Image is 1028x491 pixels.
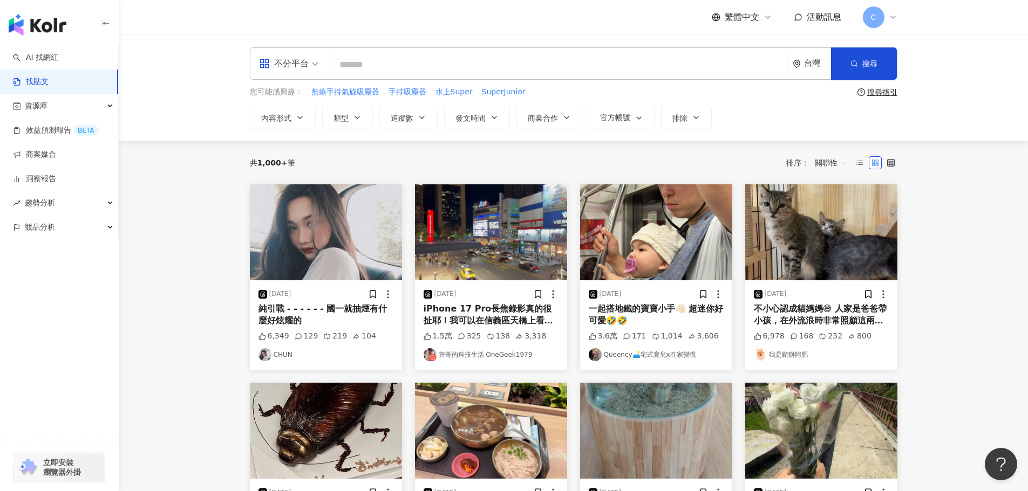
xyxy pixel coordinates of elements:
span: 水上Super [435,87,473,98]
span: 1,000+ [257,158,288,167]
span: 趨勢分析 [25,191,55,215]
span: 立即安裝 瀏覽器外掛 [43,458,81,477]
img: post-image [415,383,567,479]
span: C [871,11,876,23]
img: post-image [580,383,732,479]
div: 6,349 [258,331,289,342]
img: chrome extension [17,459,38,476]
button: SuperJunior [481,86,526,98]
a: searchAI 找網紅 [13,52,58,63]
img: post-image [250,184,402,280]
button: 排除 [661,107,712,128]
a: 洞察報告 [13,174,56,184]
img: KOL Avatar [589,348,602,361]
span: rise [13,199,21,207]
span: 資源庫 [25,94,47,118]
div: 219 [323,331,347,342]
div: 共 筆 [250,158,295,167]
div: 1.5萬 [424,331,452,342]
span: 繁體中文 [725,11,759,23]
div: [DATE] [269,289,291,299]
a: KOL AvatarQueency🛋️宅式育兒x在家變現 [589,348,724,361]
div: 不分平台 [259,55,309,72]
div: 3,606 [688,331,719,342]
div: 不小心認成貓媽媽😅 人家是爸爸帶小孩，在外流浪時非常照顧這兩隻幼貓被誤以為是貓媽媽 結果有蛋蛋😳 黑虎斑是小男生 白襪子是小女生 約三個月大 貓爸爸這兩天會送紮 [754,303,889,327]
a: KOL AvatarCHUN [258,348,393,361]
span: 關聯性 [815,154,847,171]
a: 效益預測報告BETA [13,125,98,136]
button: 類型 [322,107,373,128]
a: 商案媒合 [13,149,56,160]
button: 追蹤數 [379,107,438,128]
a: KOL Avatar壹哥的科技生活 OneGeek1979 [424,348,559,361]
a: KOL Avatar我是鬆獅阿肥 [754,348,889,361]
a: 找貼文 [13,77,49,87]
button: 內容形式 [250,107,316,128]
div: 純引戰 - - - - - - 國一就抽煙有什麼好炫耀的 [258,303,393,327]
span: 類型 [333,114,349,122]
span: environment [793,60,801,68]
button: 水上Super [435,86,473,98]
img: post-image [250,383,402,479]
span: SuperJunior [482,87,526,98]
span: 排除 [672,114,687,122]
span: 商業合作 [528,114,558,122]
div: 3,318 [515,331,546,342]
div: 138 [487,331,510,342]
span: 手持吸塵器 [389,87,426,98]
div: 129 [295,331,318,342]
div: 104 [352,331,376,342]
img: post-image [745,383,897,479]
div: 800 [848,331,872,342]
button: 手持吸塵器 [388,86,427,98]
div: 168 [790,331,814,342]
img: KOL Avatar [258,348,271,361]
div: 一起搭地鐵的寶寶小手👋🏻 超迷你好可愛🤣🤣 [589,303,724,327]
button: 發文時間 [444,107,510,128]
div: 3.6萬 [589,331,617,342]
img: KOL Avatar [754,348,767,361]
div: 台灣 [804,59,831,68]
span: 活動訊息 [807,12,841,22]
div: 排序： [786,154,853,171]
span: 官方帳號 [600,113,630,122]
div: [DATE] [600,289,622,299]
span: 內容形式 [261,114,291,122]
button: 官方帳號 [589,107,655,128]
span: 搜尋 [862,59,877,68]
span: question-circle [857,88,865,96]
div: [DATE] [765,289,787,299]
span: 您可能感興趣： [250,87,303,98]
span: 發文時間 [455,114,486,122]
span: 競品分析 [25,215,55,239]
button: 無線手持氣旋吸塵器 [311,86,380,98]
div: 325 [458,331,481,342]
div: 6,978 [754,331,785,342]
div: iPhone 17 Pro長焦錄影真的很扯耶！我可以在信義區天橋上看到有人被加油…⛽️ [424,303,559,327]
div: 搜尋指引 [867,88,897,96]
a: chrome extension立即安裝 瀏覽器外掛 [14,453,105,482]
span: 無線手持氣旋吸塵器 [311,87,379,98]
img: post-image [415,184,567,280]
img: post-image [745,184,897,280]
span: 追蹤數 [391,114,413,122]
div: 252 [819,331,842,342]
img: logo [9,14,66,36]
img: KOL Avatar [424,348,437,361]
button: 商業合作 [516,107,582,128]
iframe: Help Scout Beacon - Open [985,448,1017,480]
img: post-image [580,184,732,280]
span: appstore [259,58,270,69]
div: 171 [623,331,646,342]
div: [DATE] [434,289,457,299]
div: 1,014 [652,331,683,342]
button: 搜尋 [831,47,897,80]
